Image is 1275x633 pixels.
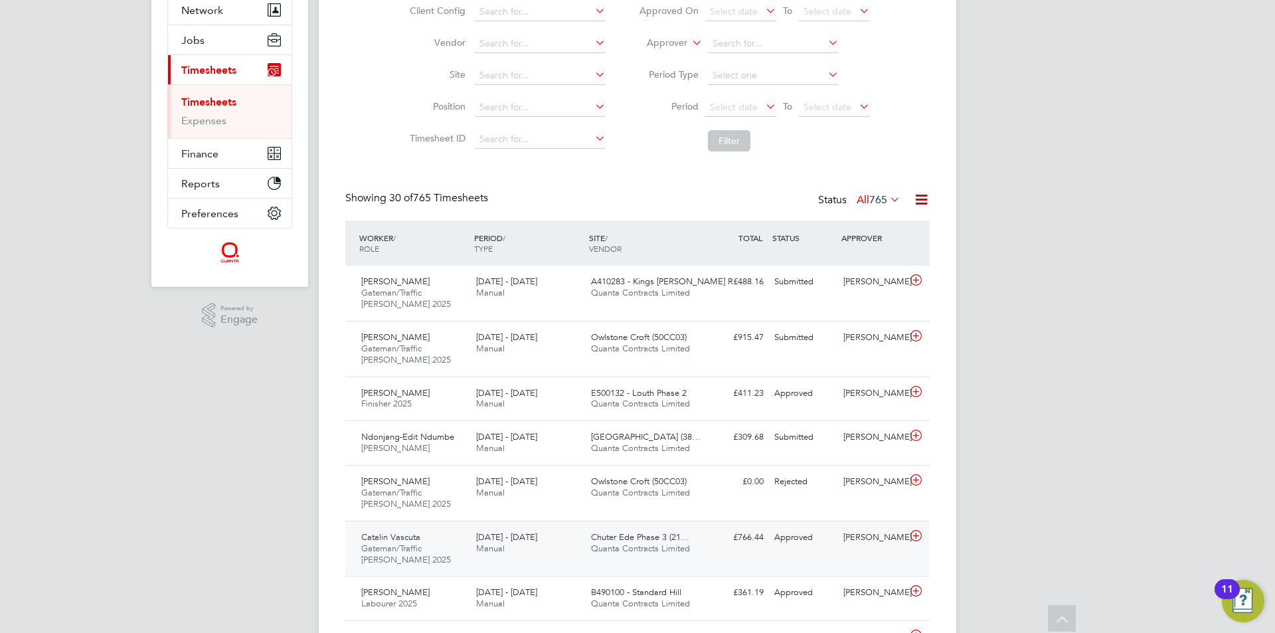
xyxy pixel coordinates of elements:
span: Quanta Contracts Limited [591,287,690,298]
span: [DATE] - [DATE] [476,431,537,442]
label: Timesheet ID [406,132,466,144]
span: Chuter Ede Phase 3 (21… [591,531,689,543]
span: [PERSON_NAME] [361,331,430,343]
div: Showing [345,191,491,205]
span: [PERSON_NAME] [361,276,430,287]
span: 765 Timesheets [389,191,488,205]
span: Select date [804,5,851,17]
span: [GEOGRAPHIC_DATA] (38… [591,431,701,442]
span: To [779,2,796,19]
div: Submitted [769,271,838,293]
span: Gateman/Traffic [PERSON_NAME] 2025 [361,487,451,509]
span: Quanta Contracts Limited [591,487,690,498]
button: Open Resource Center, 11 new notifications [1222,580,1264,622]
span: Powered by [220,303,258,314]
div: [PERSON_NAME] [838,527,907,549]
span: [DATE] - [DATE] [476,531,537,543]
span: TOTAL [738,232,762,243]
span: Owlstone Croft (50CC03) [591,476,687,487]
div: £309.68 [700,426,769,448]
span: Quanta Contracts Limited [591,398,690,409]
span: To [779,98,796,115]
button: Timesheets [168,55,292,84]
span: [DATE] - [DATE] [476,331,537,343]
span: ROLE [359,243,379,254]
div: Approved [769,582,838,604]
span: [DATE] - [DATE] [476,276,537,287]
span: Engage [220,314,258,325]
label: Site [406,68,466,80]
span: Network [181,4,223,17]
span: Gateman/Traffic [PERSON_NAME] 2025 [361,287,451,310]
div: £361.19 [700,582,769,604]
input: Search for... [708,35,839,53]
label: Position [406,100,466,112]
span: Quanta Contracts Limited [591,442,690,454]
span: Manual [476,543,505,554]
input: Select one [708,66,839,85]
span: / [393,232,396,243]
span: Labourer 2025 [361,598,417,609]
span: Select date [710,5,758,17]
label: Vendor [406,37,466,48]
span: VENDOR [589,243,622,254]
div: Submitted [769,327,838,349]
button: Finance [168,139,292,168]
span: Ndonjang-Edit Ndumbe [361,431,454,442]
span: E500132 - Louth Phase 2 [591,387,687,399]
span: Manual [476,398,505,409]
span: Select date [804,101,851,113]
div: £411.23 [700,383,769,405]
div: STATUS [769,226,838,250]
span: TYPE [474,243,493,254]
span: [DATE] - [DATE] [476,387,537,399]
div: £766.44 [700,527,769,549]
div: Status [818,191,903,210]
span: [PERSON_NAME] [361,587,430,598]
div: Timesheets [168,84,292,138]
span: Select date [710,101,758,113]
button: Jobs [168,25,292,54]
button: Reports [168,169,292,198]
span: Reports [181,177,220,190]
input: Search for... [475,130,606,149]
span: A410283 - Kings [PERSON_NAME] R… [591,276,742,287]
span: [PERSON_NAME] [361,476,430,487]
span: Catalin Vascuta [361,531,420,543]
div: £915.47 [700,327,769,349]
input: Search for... [475,98,606,117]
div: £488.16 [700,271,769,293]
div: 11 [1221,589,1233,606]
div: APPROVER [838,226,907,250]
span: Manual [476,487,505,498]
div: £0.00 [700,471,769,493]
span: Owlstone Croft (50CC03) [591,331,687,343]
span: Quanta Contracts Limited [591,543,690,554]
a: Powered byEngage [202,303,258,328]
div: PERIOD [471,226,586,260]
div: Approved [769,527,838,549]
span: Quanta Contracts Limited [591,343,690,354]
span: Manual [476,287,505,298]
span: Gateman/Traffic [PERSON_NAME] 2025 [361,343,451,365]
span: [DATE] - [DATE] [476,587,537,598]
span: Finance [181,147,218,160]
span: 765 [869,193,887,207]
button: Filter [708,130,750,151]
div: WORKER [356,226,471,260]
label: Approved On [639,5,699,17]
button: Preferences [168,199,292,228]
span: Timesheets [181,64,236,76]
span: [PERSON_NAME] [361,387,430,399]
label: Client Config [406,5,466,17]
span: Manual [476,343,505,354]
a: Go to home page [167,242,292,263]
div: Submitted [769,426,838,448]
label: Period [639,100,699,112]
input: Search for... [475,66,606,85]
span: Quanta Contracts Limited [591,598,690,609]
div: [PERSON_NAME] [838,426,907,448]
span: Preferences [181,207,238,220]
span: 30 of [389,191,413,205]
span: / [605,232,608,243]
